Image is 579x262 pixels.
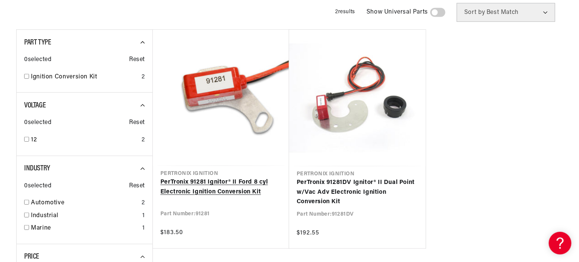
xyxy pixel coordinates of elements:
[31,224,139,233] a: Marine
[160,178,282,197] a: PerTronix 91281 Ignitor® II Ford 8 cyl Electronic Ignition Conversion Kit
[129,118,145,128] span: Reset
[24,55,51,65] span: 0 selected
[129,55,145,65] span: Reset
[142,135,145,145] div: 2
[31,135,139,145] a: 12
[24,102,46,109] span: Voltage
[24,165,50,172] span: Industry
[31,198,139,208] a: Automotive
[142,198,145,208] div: 2
[366,8,428,17] span: Show Universal Parts
[335,9,355,15] span: 2 results
[464,9,485,15] span: Sort by
[24,39,51,46] span: Part Type
[24,253,39,260] span: Price
[31,72,139,82] a: Ignition Conversion Kit
[142,211,145,221] div: 1
[142,224,145,233] div: 1
[24,118,51,128] span: 0 selected
[129,181,145,191] span: Reset
[142,72,145,82] div: 2
[31,211,139,221] a: Industrial
[457,3,555,22] select: Sort by
[297,178,418,207] a: PerTronix 91281DV Ignitor® II Dual Point w/Vac Adv Electronic Ignition Conversion Kit
[24,181,51,191] span: 0 selected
